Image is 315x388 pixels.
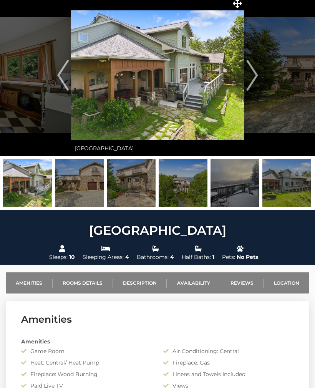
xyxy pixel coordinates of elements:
[53,273,113,294] a: Rooms Details
[15,348,157,355] div: Game Room
[264,273,309,294] a: Location
[157,348,300,355] div: Air Conditioning: Central
[3,159,52,207] img: 168777840
[71,141,244,156] div: [GEOGRAPHIC_DATA]
[246,60,258,91] img: arrow
[55,159,104,207] img: 168777908
[211,159,259,207] img: 168821476
[107,159,156,207] img: 168777909
[21,313,294,327] h3: Amenities
[15,371,157,378] div: Fireplace: Wood Burning
[15,359,157,367] div: Heat: Central/ Heat Pump
[167,273,220,294] a: Availability
[157,359,300,367] div: Fireplace: Gas
[157,371,300,378] div: Linens and Towels Included
[6,273,53,294] a: Amenities
[57,60,69,91] img: arrow
[113,273,167,294] a: Description
[159,159,207,207] img: 168777842
[220,273,264,294] a: Reviews
[15,338,300,346] div: Amenities
[262,159,311,207] img: 168777839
